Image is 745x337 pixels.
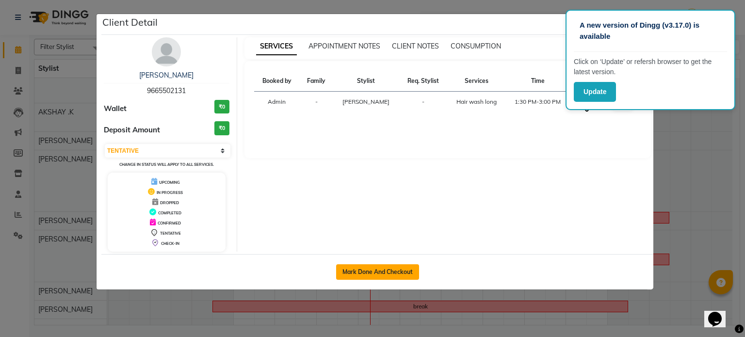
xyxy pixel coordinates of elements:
th: Services [447,71,505,92]
span: DROPPED [160,200,179,205]
span: UPCOMING [159,180,180,185]
h5: Client Detail [102,15,158,30]
small: Change in status will apply to all services. [119,162,214,167]
span: CONFIRMED [158,221,181,225]
button: Update [574,82,616,102]
th: Req. Stylist [399,71,447,92]
th: Stylist [333,71,399,92]
td: - [399,92,447,119]
span: COMPLETED [158,210,181,215]
td: - [300,92,333,119]
th: Booked by [254,71,300,92]
h3: ₹0 [214,100,229,114]
span: [PERSON_NAME] [342,98,389,105]
span: SERVICES [256,38,297,55]
p: Click on ‘Update’ or refersh browser to get the latest version. [574,57,727,77]
td: 1:30 PM-3:00 PM [505,92,570,119]
span: APPOINTMENT NOTES [308,42,380,50]
p: A new version of Dingg (v3.17.0) is available [580,20,721,42]
a: [PERSON_NAME] [139,71,194,80]
span: IN PROGRESS [157,190,183,195]
th: Time [505,71,570,92]
iframe: chat widget [704,298,735,327]
td: Admin [254,92,300,119]
span: Deposit Amount [104,125,160,136]
img: avatar [152,37,181,66]
div: Hair wash long [453,97,500,106]
h3: ₹0 [214,121,229,135]
span: CHECK-IN [161,241,179,246]
span: Wallet [104,103,127,114]
button: Mark Done And Checkout [336,264,419,280]
span: CLIENT NOTES [392,42,439,50]
span: TENTATIVE [160,231,181,236]
span: 9665502131 [147,86,186,95]
th: Family [300,71,333,92]
span: CONSUMPTION [451,42,501,50]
